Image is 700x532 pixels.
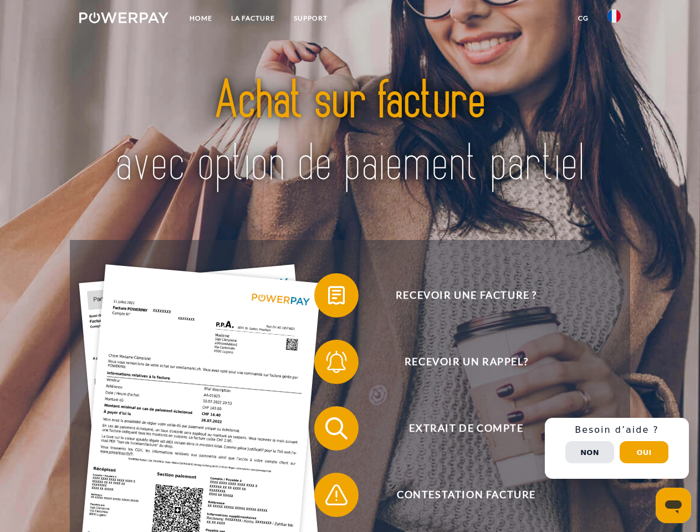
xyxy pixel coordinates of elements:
img: logo-powerpay-white.svg [79,12,168,23]
img: qb_bell.svg [323,348,350,376]
iframe: Bouton de lancement de la fenêtre de messagerie [656,488,691,523]
div: Schnellhilfe [545,418,689,479]
img: qb_search.svg [323,415,350,442]
a: Home [180,8,222,28]
button: Non [565,441,614,463]
a: CG [569,8,598,28]
button: Recevoir une facture ? [314,273,602,318]
span: Contestation Facture [330,473,602,517]
span: Extrait de compte [330,406,602,451]
a: LA FACTURE [222,8,284,28]
h3: Besoin d’aide ? [551,424,682,436]
button: Oui [620,441,668,463]
span: Recevoir un rappel? [330,340,602,384]
a: Support [284,8,337,28]
img: fr [607,9,621,23]
button: Recevoir un rappel? [314,340,602,384]
img: qb_warning.svg [323,481,350,509]
img: title-powerpay_fr.svg [106,53,594,212]
button: Extrait de compte [314,406,602,451]
span: Recevoir une facture ? [330,273,602,318]
img: qb_bill.svg [323,282,350,309]
button: Contestation Facture [314,473,602,517]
